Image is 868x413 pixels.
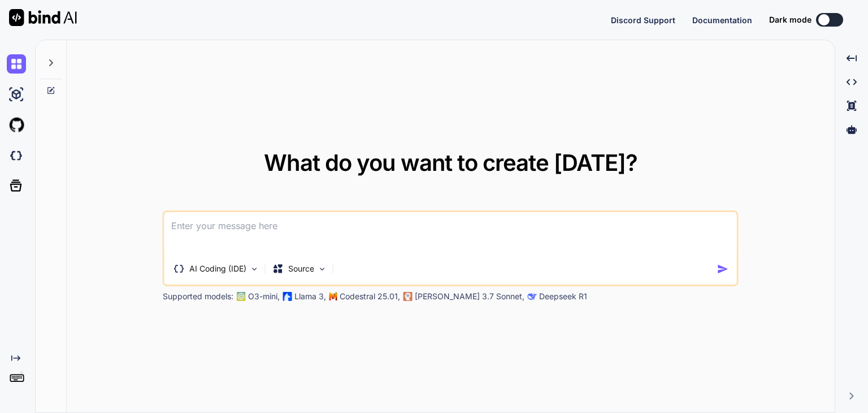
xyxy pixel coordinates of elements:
[539,291,587,302] p: Deepseek R1
[415,291,524,302] p: [PERSON_NAME] 3.7 Sonnet,
[611,15,675,25] span: Discord Support
[528,292,537,301] img: claude
[163,291,233,302] p: Supported models:
[7,115,26,135] img: githubLight
[692,15,752,25] span: Documentation
[294,291,326,302] p: Llama 3,
[340,291,400,302] p: Codestral 25.01,
[717,263,729,275] img: icon
[692,14,752,26] button: Documentation
[189,263,246,274] p: AI Coding (IDE)
[329,292,337,300] img: Mistral-AI
[288,263,314,274] p: Source
[237,292,246,301] img: GPT-4
[403,292,413,301] img: claude
[248,291,280,302] p: O3-mini,
[769,14,811,25] span: Dark mode
[7,146,26,165] img: darkCloudIdeIcon
[7,54,26,74] img: chat
[611,14,675,26] button: Discord Support
[264,149,637,177] span: What do you want to create [DATE]?
[318,264,327,274] img: Pick Models
[250,264,259,274] img: Pick Tools
[9,9,77,26] img: Bind AI
[283,292,292,301] img: Llama2
[7,85,26,104] img: ai-studio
